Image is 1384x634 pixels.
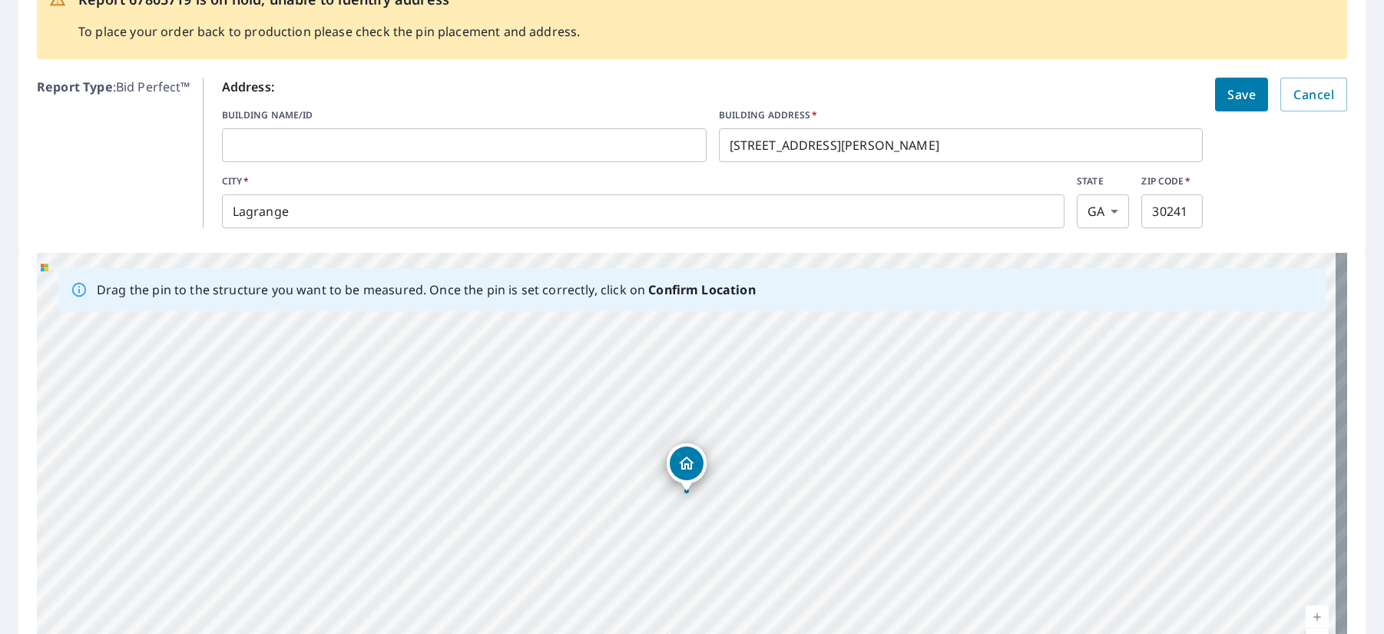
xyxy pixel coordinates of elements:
[719,108,1204,122] label: BUILDING ADDRESS
[78,22,580,41] p: To place your order back to production please check the pin placement and address.
[1077,174,1129,188] label: STATE
[667,443,707,491] div: Dropped pin, building 1, Residential property, 2520 Hamilton Rd Lagrange, GA 30241
[1141,174,1203,188] label: ZIP CODE
[1293,84,1334,105] span: Cancel
[37,78,113,95] b: Report Type
[1227,84,1256,105] span: Save
[1215,78,1268,111] button: Save
[222,174,1064,188] label: CITY
[1088,204,1104,219] em: GA
[1306,606,1329,629] a: Current Level 19, Zoom In
[222,78,1204,96] p: Address:
[97,280,756,299] p: Drag the pin to the structure you want to be measured. Once the pin is set correctly, click on
[1280,78,1347,111] button: Cancel
[222,108,707,122] label: BUILDING NAME/ID
[37,78,190,228] p: : Bid Perfect™
[648,281,755,298] b: Confirm Location
[1077,194,1129,228] div: GA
